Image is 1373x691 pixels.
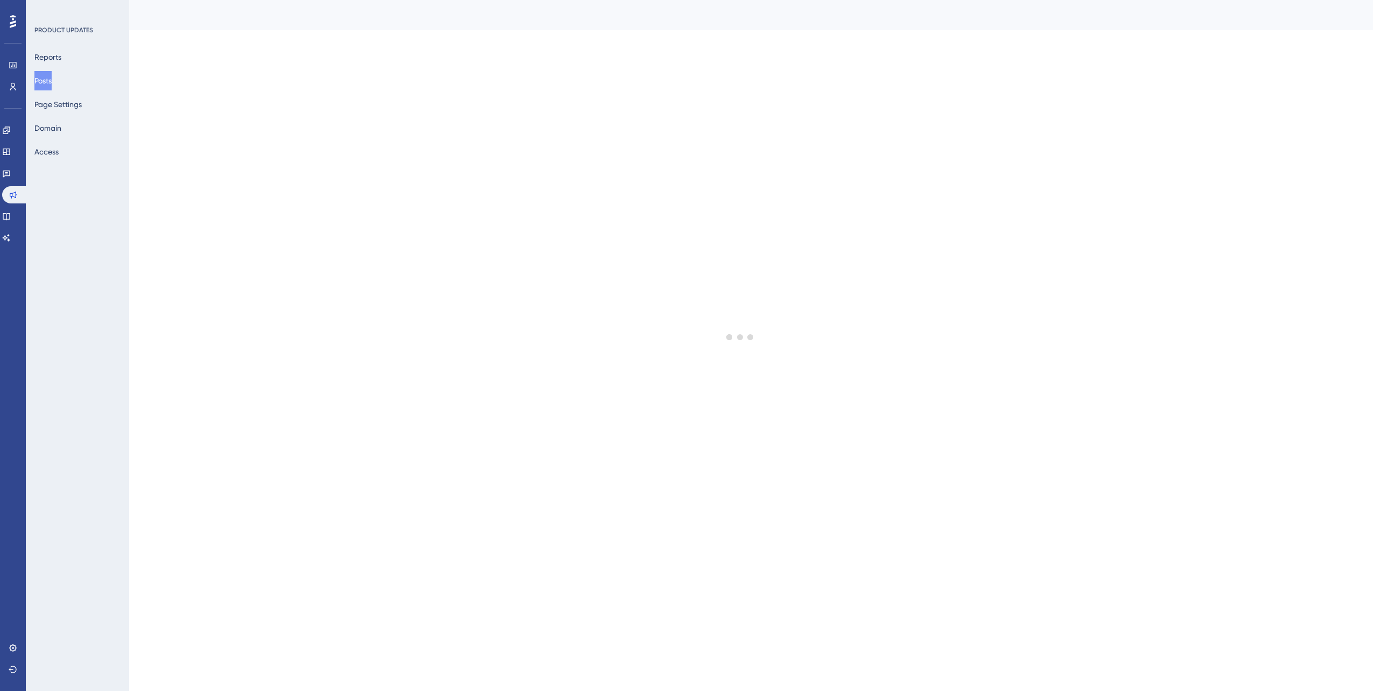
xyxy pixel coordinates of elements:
button: Posts [34,71,52,90]
button: Access [34,142,59,161]
button: Domain [34,118,61,138]
button: Reports [34,47,61,67]
div: PRODUCT UPDATES [34,26,93,34]
button: Page Settings [34,95,82,114]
